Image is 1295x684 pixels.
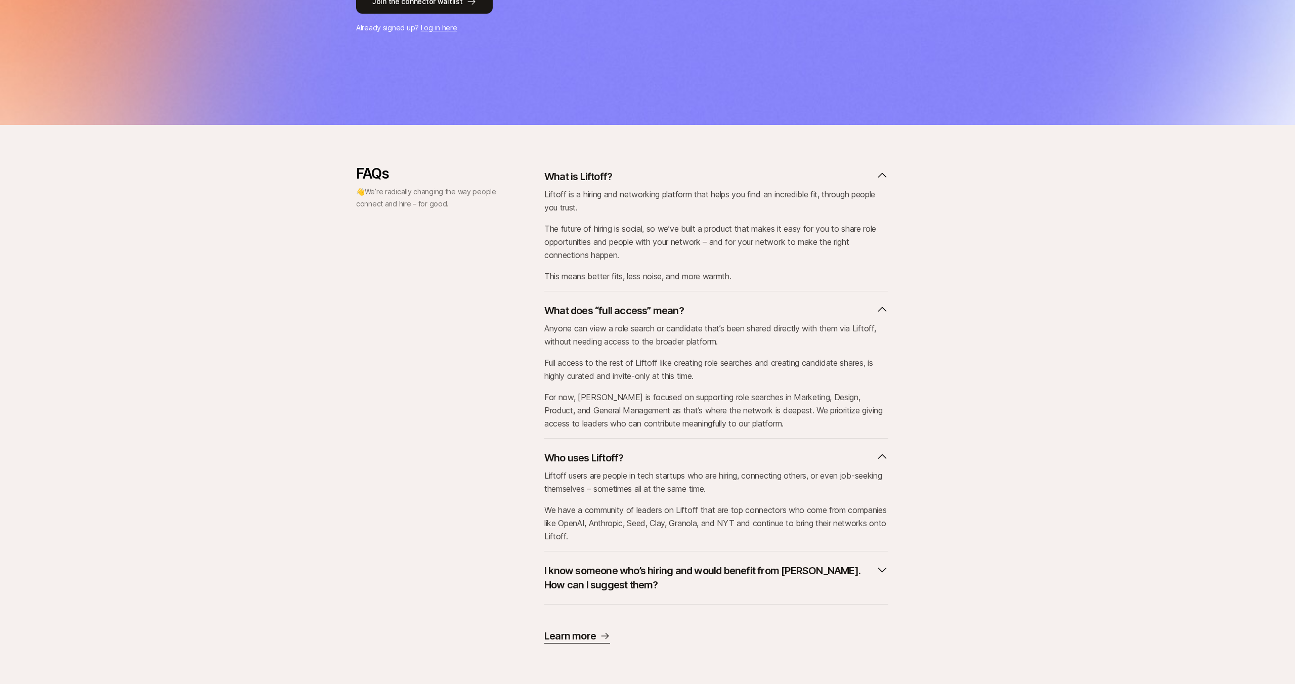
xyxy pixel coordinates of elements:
div: What is Liftoff? [544,188,888,283]
div: Who uses Liftoff? [544,469,888,543]
button: What is Liftoff? [544,165,888,188]
p: The future of hiring is social, so we’ve built a product that makes it easy for you to share role... [544,222,888,262]
p: This means better fits, less noise, and more warmth. [544,270,888,283]
p: Anyone can view a role search or candidate that’s been shared directly with them via Liftoff, wit... [544,322,888,348]
button: Who uses Liftoff? [544,447,888,469]
p: What does “full access” mean? [544,304,684,318]
p: Liftoff users are people in tech startups who are hiring, connecting others, or even job-seeking ... [544,469,888,495]
p: Who uses Liftoff? [544,451,623,465]
p: Liftoff is a hiring and networking platform that helps you find an incredible fit, through people... [544,188,888,214]
a: Log in here [421,23,457,32]
button: I know someone who’s hiring and would benefit from [PERSON_NAME]. How can I suggest them? [544,560,888,596]
p: For now, [PERSON_NAME] is focused on supporting role searches in Marketing, Design, Product, and ... [544,391,888,430]
button: What does “full access” mean? [544,300,888,322]
p: We have a community of leaders on Liftoff that are top connectors who come from companies like Op... [544,503,888,543]
p: FAQs [356,165,498,182]
div: What does “full access” mean? [544,322,888,430]
p: Learn more [544,629,596,643]
p: What is Liftoff? [544,169,612,184]
span: We’re radically changing the way people connect and hire – for good. [356,187,496,208]
p: 👋 [356,186,498,210]
p: Full access to the rest of Liftoff like creating role searches and creating candidate shares, is ... [544,356,888,382]
a: Learn more [544,629,610,644]
p: I know someone who’s hiring and would benefit from [PERSON_NAME]. How can I suggest them? [544,564,872,592]
p: Already signed up? [356,22,939,34]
